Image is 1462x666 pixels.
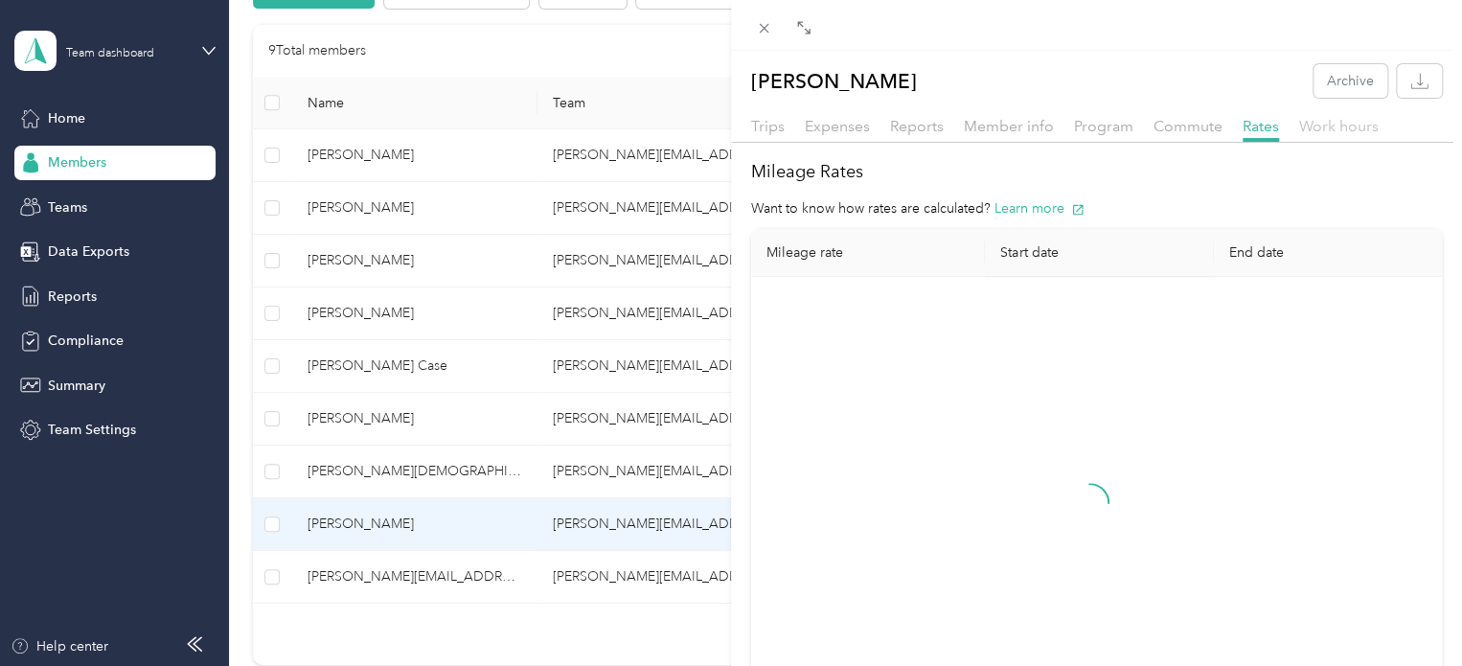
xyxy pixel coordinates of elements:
[751,64,917,98] p: [PERSON_NAME]
[751,198,1442,218] div: Want to know how rates are calculated?
[964,117,1054,135] span: Member info
[751,159,1442,185] h2: Mileage Rates
[1355,559,1462,666] iframe: Everlance-gr Chat Button Frame
[751,229,985,277] th: Mileage rate
[805,117,870,135] span: Expenses
[994,198,1085,218] button: Learn more
[751,117,785,135] span: Trips
[1074,117,1133,135] span: Program
[890,117,944,135] span: Reports
[1214,229,1442,277] th: End date
[1154,117,1222,135] span: Commute
[1243,117,1279,135] span: Rates
[1299,117,1379,135] span: Work hours
[985,229,1213,277] th: Start date
[1314,64,1387,98] button: Archive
